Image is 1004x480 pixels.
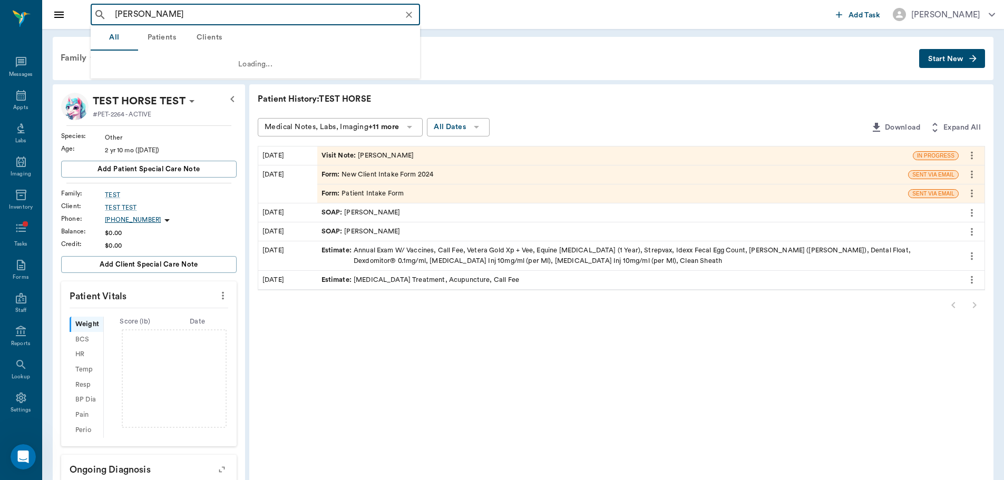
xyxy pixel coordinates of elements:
[61,131,105,141] div: Species :
[70,362,103,377] div: Temp
[321,189,404,199] div: Patient Intake Form
[884,5,1003,24] button: [PERSON_NAME]
[321,170,434,180] div: New Client Intake Form 2024
[25,320,164,408] li: If you believe you’re experiencing an , please reply with the word to notify our support team and...
[963,204,980,222] button: more
[919,49,985,68] button: Start New
[46,133,194,174] div: Ok correction - some are actually now transferring at idexx - for some reason on the requisition ...
[138,25,186,51] button: Patients
[33,345,42,354] button: Gif picker
[61,214,105,223] div: Phone :
[70,332,103,347] div: BCS
[91,51,420,79] div: Loading...
[165,4,185,24] button: Home
[51,13,72,24] p: Active
[321,275,354,285] span: Estimate :
[911,8,980,21] div: [PERSON_NAME]
[38,127,202,238] div: Ok correction - some are actually now transferring at idexx - for some reason on the requisition ...
[15,307,26,315] div: Staff
[91,25,138,51] button: All
[105,203,237,212] a: TEST TEST
[105,145,237,155] div: 2 yr 10 mo ([DATE])
[12,373,30,381] div: Lookup
[8,40,202,113] div: Brittany says…
[321,227,401,237] div: [PERSON_NAME]
[61,256,237,273] button: Add client Special Care Note
[258,241,317,270] div: [DATE]
[9,323,202,341] textarea: Message…
[17,253,164,315] div: Our team is available [DATE] through [DATE], 9:00 AM to 5:00 PM CT. Outside of business hours, we...
[93,110,151,119] p: #PET-2264 - ACTIVE
[61,144,105,153] div: Age :
[8,247,173,453] div: Our team is available [DATE] through [DATE], 9:00 AM to 5:00 PM CT. Outside of business hours, we...
[46,46,194,98] div: On Idexx - many of my sexes are still not transferring over. There is also not an option that I c...
[100,259,198,270] span: Add client Special Care Note
[104,317,167,327] div: Score ( lb )
[321,208,401,218] div: [PERSON_NAME]
[909,171,958,179] span: SENT VIA EMAIL
[321,275,519,285] div: [MEDICAL_DATA] Treatment, Acupuncture, Call Fee
[9,71,33,79] div: Messages
[105,215,161,224] p: [PHONE_NUMBER]
[61,239,105,249] div: Credit :
[963,184,980,202] button: more
[321,151,414,161] div: [PERSON_NAME]
[258,165,317,203] div: [DATE]
[48,4,70,25] button: Close drawer
[258,222,317,241] div: [DATE]
[909,190,958,198] span: SENT VIA EMAIL
[913,152,958,160] span: IN PROGRESS
[321,246,954,266] div: Annual Exam W/ Vaccines, Call Fee, Vetera Gold Xp + Vee, Equine [MEDICAL_DATA] (1 Year), Strepvax...
[402,7,416,22] button: Clear
[943,121,981,134] span: Expand All
[38,40,202,104] div: On Idexx - many of my sexes are still not transferring over. There is also not an option that I c...
[321,170,342,180] span: Form :
[70,393,103,408] div: BP Dia
[70,377,103,393] div: Resp
[427,118,490,136] button: All Dates
[30,6,47,23] img: Profile image for Lizbeth
[963,223,980,241] button: more
[7,4,27,24] button: go back
[105,228,237,238] div: $0.00
[13,273,28,281] div: Forms
[258,203,317,222] div: [DATE]
[186,25,233,51] button: Clients
[46,180,194,232] div: Another question - you all have AI scribe for a while (as beta) is this rolling out again as I ca...
[321,208,345,218] span: SOAP :
[9,203,33,211] div: Inventory
[258,146,317,165] div: [DATE]
[98,163,200,175] span: Add patient Special Care Note
[8,247,202,472] div: Coco says…
[321,246,354,266] span: Estimate :
[105,241,237,250] div: $0.00
[54,45,105,71] div: Family
[61,201,105,211] div: Client :
[185,4,204,23] div: Close
[11,444,36,469] iframe: Intercom live chat
[67,345,75,354] button: Start recording
[321,227,345,237] span: SOAP :
[61,281,237,308] p: Patient Vitals
[963,146,980,164] button: more
[70,423,103,438] div: Perio
[8,113,202,127] div: [DATE]
[866,118,924,138] button: Download
[61,189,105,198] div: Family :
[105,190,237,200] a: TEST
[61,161,237,178] button: Add patient Special Care Note
[14,240,27,248] div: Tasks
[963,271,980,289] button: more
[924,118,985,138] button: Expand All
[13,104,28,112] div: Appts
[963,165,980,183] button: more
[8,127,202,246] div: Brittany says…
[215,287,231,305] button: more
[265,121,399,134] div: Medical Notes, Labs, Imaging
[15,137,26,145] div: Labs
[11,170,31,178] div: Imaging
[166,317,229,327] div: Date
[368,123,399,131] b: +11 more
[51,5,120,13] h1: [PERSON_NAME]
